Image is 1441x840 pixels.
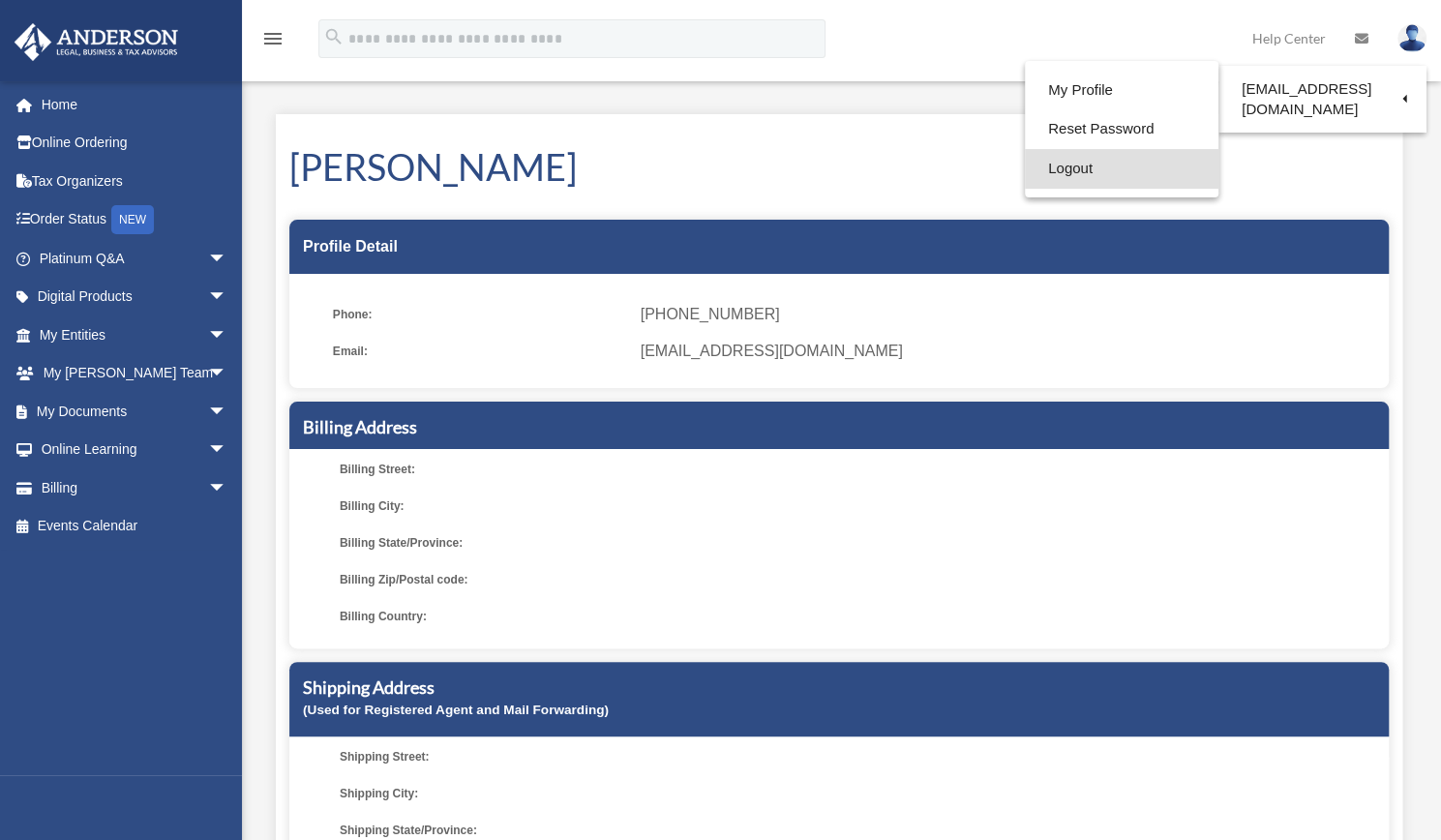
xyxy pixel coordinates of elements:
[9,23,184,61] img: Anderson Advisors Platinum Portal
[340,603,634,630] span: Billing Country:
[208,431,247,470] span: arrow_drop_down
[14,354,256,393] a: My [PERSON_NAME] Teamarrow_drop_down
[261,34,285,50] a: menu
[1025,109,1218,149] a: Reset Password
[14,124,256,163] a: Online Ordering
[14,392,256,431] a: My Documentsarrow_drop_down
[208,315,247,355] span: arrow_drop_down
[303,415,1375,439] h5: Billing Address
[340,743,634,770] span: Shipping Street:
[208,468,247,508] span: arrow_drop_down
[208,278,247,317] span: arrow_drop_down
[303,675,1375,700] h5: Shipping Address
[14,162,256,200] a: Tax Organizers
[208,239,247,279] span: arrow_drop_down
[340,529,634,556] span: Billing State/Province:
[14,431,256,469] a: Online Learningarrow_drop_down
[333,338,627,365] span: Email:
[340,493,634,520] span: Billing City:
[323,26,345,47] i: search
[14,85,256,124] a: Home
[111,205,154,234] div: NEW
[303,703,609,717] small: (Used for Registered Agent and Mail Forwarding)
[208,392,247,432] span: arrow_drop_down
[1025,71,1218,110] a: My Profile
[208,354,247,394] span: arrow_drop_down
[340,780,634,807] span: Shipping City:
[14,278,256,316] a: Digital Productsarrow_drop_down
[14,507,256,546] a: Events Calendar
[289,220,1389,274] div: Profile Detail
[1397,24,1426,52] img: User Pic
[1218,71,1426,128] a: [EMAIL_ADDRESS][DOMAIN_NAME]
[641,338,1375,365] span: [EMAIL_ADDRESS][DOMAIN_NAME]
[14,200,256,240] a: Order StatusNEW
[641,301,1375,328] span: [PHONE_NUMBER]
[1025,149,1218,189] a: Logout
[340,456,634,483] span: Billing Street:
[261,27,285,50] i: menu
[14,239,256,278] a: Platinum Q&Aarrow_drop_down
[14,468,256,507] a: Billingarrow_drop_down
[14,315,256,354] a: My Entitiesarrow_drop_down
[340,566,634,593] span: Billing Zip/Postal code:
[333,301,627,328] span: Phone:
[289,141,1389,193] h1: [PERSON_NAME]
